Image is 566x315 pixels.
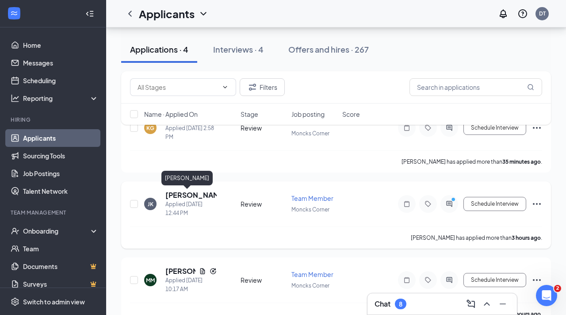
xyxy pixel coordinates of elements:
b: 3 hours ago [512,234,541,241]
div: Interviews · 4 [213,44,264,55]
svg: Analysis [11,94,19,103]
div: Reporting [23,94,99,103]
h5: [PERSON_NAME] [165,190,217,200]
button: Schedule Interview [463,273,526,287]
div: Review [241,276,286,284]
svg: ComposeMessage [466,299,476,309]
svg: Settings [11,297,19,306]
h1: Applicants [139,6,195,21]
svg: Collapse [85,9,94,18]
div: Team Management [11,209,97,216]
a: Scheduling [23,72,99,89]
a: Job Postings [23,165,99,182]
div: Review [241,200,286,208]
p: [PERSON_NAME] has applied more than . [411,234,542,242]
svg: ChevronDown [222,84,229,91]
button: ChevronUp [480,297,494,311]
svg: Ellipses [532,275,542,285]
a: Talent Network [23,182,99,200]
div: 8 [399,300,402,308]
svg: Tag [423,200,433,207]
span: Name · Applied On [144,110,198,119]
svg: ChevronUp [482,299,492,309]
div: Switch to admin view [23,297,85,306]
div: MM [146,277,155,284]
div: Hiring [11,116,97,123]
iframe: Intercom live chat [536,285,557,306]
svg: Document [199,268,206,275]
span: 2 [554,285,561,292]
span: Score [342,110,360,119]
svg: Minimize [497,299,508,309]
svg: ActiveChat [444,277,455,284]
a: Applicants [23,129,99,147]
h5: [PERSON_NAME] [165,266,195,276]
svg: UserCheck [11,227,19,235]
svg: WorkstreamLogo [10,9,19,18]
span: Moncks Corner [291,206,329,213]
svg: Note [402,277,412,284]
button: Minimize [496,297,510,311]
a: Sourcing Tools [23,147,99,165]
h3: Chat [375,299,390,309]
div: Applied [DATE] 10:17 AM [165,276,217,294]
svg: Tag [423,277,433,284]
button: Schedule Interview [463,197,526,211]
div: Applications · 4 [130,44,188,55]
svg: MagnifyingGlass [527,84,534,91]
svg: Notifications [498,8,509,19]
p: [PERSON_NAME] has applied more than . [402,158,542,165]
svg: ChevronDown [198,8,209,19]
svg: Filter [247,82,258,92]
span: Team Member [291,270,333,278]
a: Team [23,240,99,257]
div: Offers and hires · 267 [288,44,369,55]
button: Filter Filters [240,78,285,96]
b: 35 minutes ago [502,158,541,165]
span: Moncks Corner [291,282,329,289]
button: ComposeMessage [464,297,478,311]
div: Onboarding [23,227,91,235]
a: Home [23,36,99,54]
a: DocumentsCrown [23,257,99,275]
svg: Note [402,200,412,207]
svg: Reapply [210,268,217,275]
div: [PERSON_NAME] [161,171,213,185]
div: Applied [DATE] 12:44 PM [165,200,217,218]
a: Messages [23,54,99,72]
svg: ChevronLeft [125,8,135,19]
div: JK [148,200,153,208]
input: All Stages [138,82,218,92]
svg: PrimaryDot [449,197,460,204]
svg: Ellipses [532,199,542,209]
span: Team Member [291,194,333,202]
div: DT [539,10,546,17]
span: Stage [241,110,258,119]
span: Job posting [291,110,325,119]
svg: ActiveChat [444,200,455,207]
a: SurveysCrown [23,275,99,293]
svg: QuestionInfo [517,8,528,19]
input: Search in applications [409,78,542,96]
